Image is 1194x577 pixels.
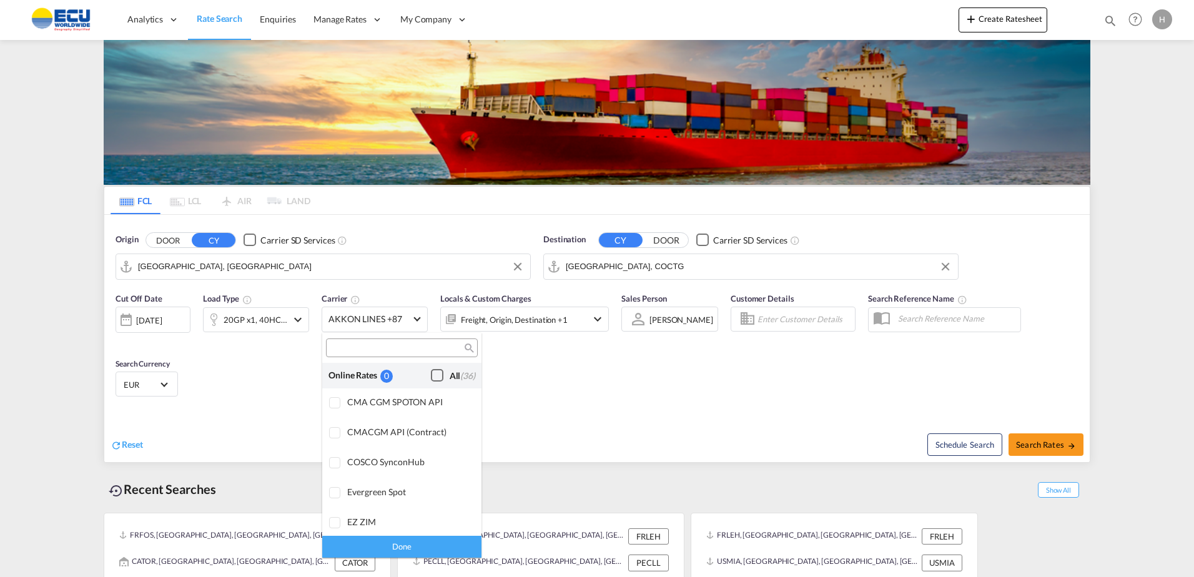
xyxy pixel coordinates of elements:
div: Evergreen Spot [347,486,471,497]
md-checkbox: Checkbox No Ink [431,369,475,382]
md-icon: icon-magnify [463,343,473,353]
div: Online Rates [328,369,380,382]
div: CMA CGM SPOTON API [347,397,471,407]
div: 0 [380,370,393,383]
span: (36) [460,370,475,381]
div: EZ ZIM [347,516,471,527]
div: Done [322,536,481,558]
div: COSCO SynconHub [347,456,471,467]
div: CMACGM API (Contract) [347,427,471,437]
div: All [450,370,475,382]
